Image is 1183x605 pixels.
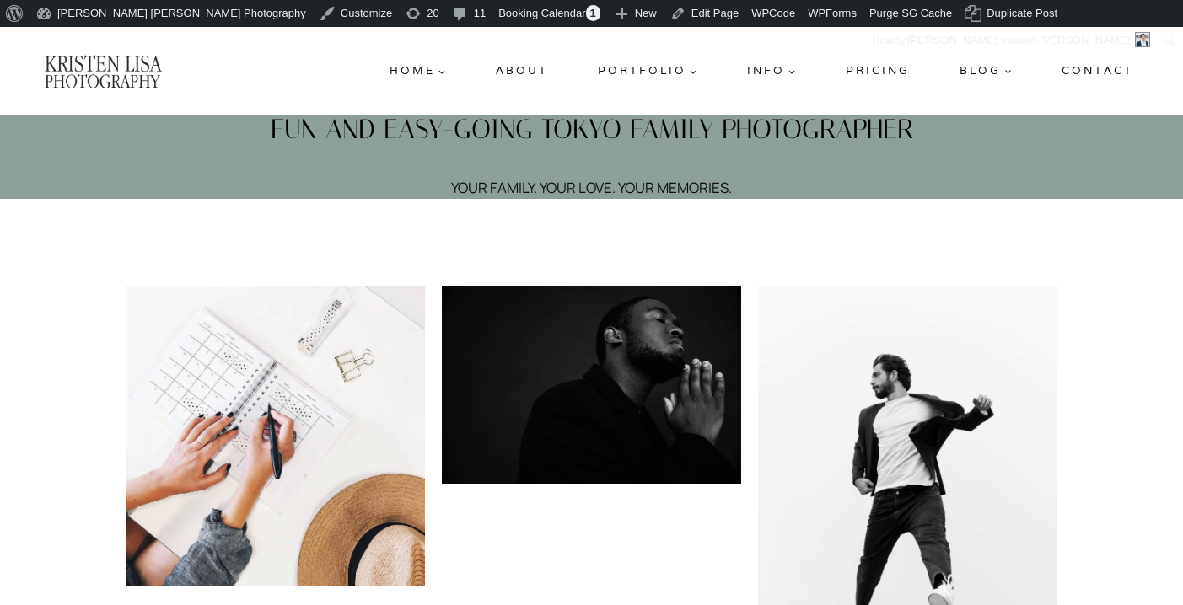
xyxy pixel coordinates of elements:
[383,56,1140,86] nav: Primary Navigation
[866,27,1157,54] a: Howdy,
[960,62,1012,80] span: Blog
[839,56,917,86] a: Pricing
[591,56,704,86] a: Portfolio
[907,34,1130,46] span: [PERSON_NAME].masato.[PERSON_NAME]
[740,56,803,86] a: Info
[598,62,697,80] span: Portfolio
[383,56,453,86] a: Home
[1055,56,1140,86] a: Contact
[586,5,600,21] span: 1
[271,113,913,145] a: FUN AND EASY-GOING TOKYO FAMILY PHOTOGRAPHER
[489,56,555,86] a: About
[390,62,446,80] span: Home
[43,53,163,89] img: Kristen Lisa Photography
[953,56,1019,86] a: Blog
[451,156,732,199] p: YOUR FAMILY. YOUR LOVE. YOUR MEMORIES.
[747,62,796,80] span: Info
